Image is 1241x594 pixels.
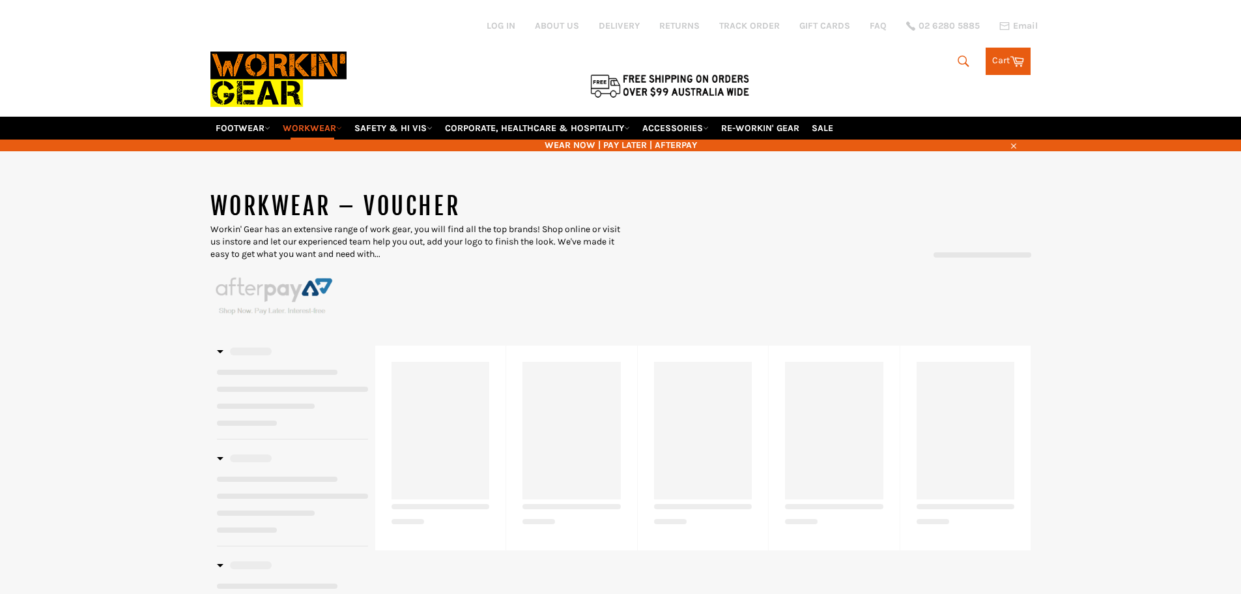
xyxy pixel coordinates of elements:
span: WEAR NOW | PAY LATER | AFTERPAY [210,139,1031,151]
a: WORKWEAR [278,117,347,140]
img: Workin Gear leaders in Workwear, Safety Boots, PPE, Uniforms. Australia's No.1 in Workwear [210,42,347,116]
a: CORPORATE, HEALTHCARE & HOSPITALITY [440,117,635,140]
a: Log in [487,20,515,31]
a: RE-WORKIN' GEAR [716,117,805,140]
a: FOOTWEAR [210,117,276,140]
a: GIFT CARDS [799,20,850,32]
a: SALE [806,117,838,140]
a: Cart [986,48,1031,75]
span: 02 6280 5885 [919,22,980,31]
a: ABOUT US [535,20,579,32]
a: 02 6280 5885 [906,22,980,31]
a: FAQ [870,20,887,32]
a: Email [999,21,1038,31]
h1: WORKWEAR – voucher [210,190,621,223]
a: TRACK ORDER [719,20,780,32]
a: ACCESSORIES [637,117,714,140]
a: RETURNS [659,20,700,32]
a: DELIVERY [599,20,640,32]
a: SAFETY & HI VIS [349,117,438,140]
p: Workin' Gear has an extensive range of work gear, you will find all the top brands! Shop online o... [210,223,621,261]
img: Flat $9.95 shipping Australia wide [588,72,751,99]
span: Email [1013,22,1038,31]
